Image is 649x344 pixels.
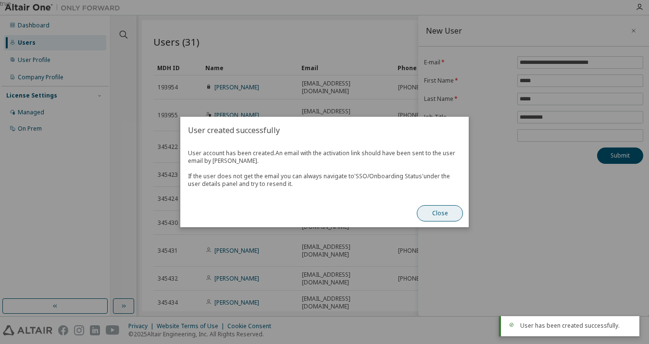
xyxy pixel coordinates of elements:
[188,149,461,188] span: User account has been created.
[180,117,469,144] h2: User created successfully
[188,149,455,188] span: An email with the activation link should have been sent to the user email by [PERSON_NAME]. If th...
[354,172,424,180] em: 'SSO/Onboarding Status'
[417,205,463,221] button: Close
[520,322,632,330] div: User has been created successfully.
